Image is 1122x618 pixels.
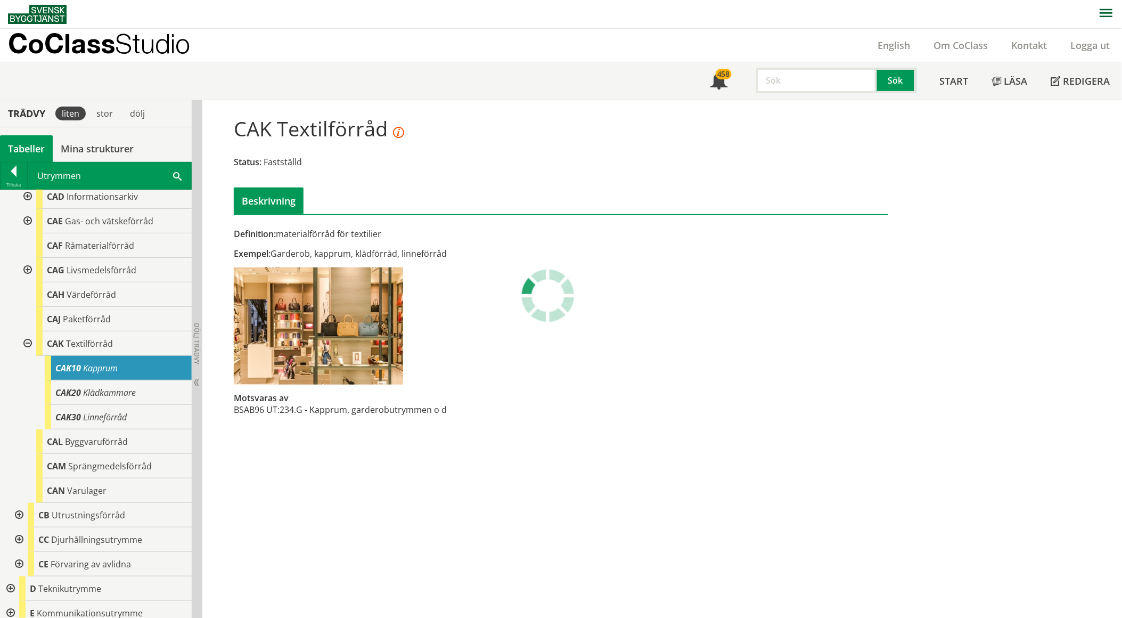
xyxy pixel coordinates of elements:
[1004,75,1028,87] span: Läsa
[234,248,271,259] span: Exempel:
[1,181,27,189] div: Tillbaka
[55,411,81,423] span: CAK30
[65,240,134,251] span: Råmaterialförråd
[30,583,36,595] span: D
[234,248,665,259] div: Garderob, kapprum, klädförråd, linneförråd
[234,228,665,240] div: materialförråd för textilier
[51,534,142,546] span: Djurhållningsutrymme
[55,107,86,120] div: liten
[65,436,128,448] span: Byggvaruförråd
[393,127,404,139] i: Objektet [Textilförråd] tillhör en tabell som har publicerats i en senare version. Detta innebär ...
[47,338,64,349] span: CAK
[173,170,182,181] span: Sök i tabellen
[1063,75,1110,87] span: Redigera
[521,269,575,322] img: Laddar
[1000,39,1059,52] a: Kontakt
[68,460,152,472] span: Sprängmedelsförråd
[90,107,119,120] div: stor
[38,583,101,595] span: Teknikutrymme
[710,74,727,91] span: Notifikationer
[115,28,190,59] span: Studio
[67,191,138,202] span: Informationsarkiv
[38,534,49,546] span: CC
[47,264,64,276] span: CAG
[1039,62,1122,100] a: Redigera
[234,404,280,416] td: BSAB96 UT:
[47,191,64,202] span: CAD
[234,188,304,214] div: Beskrivning
[38,509,50,521] span: CB
[922,39,1000,52] a: Om CoClass
[38,558,48,570] span: CE
[192,323,201,364] span: Dölj trädvy
[124,107,151,120] div: dölj
[47,215,63,227] span: CAE
[83,362,118,374] span: Kapprum
[55,387,81,399] span: CAK20
[928,62,980,100] a: Start
[65,215,153,227] span: Gas- och vätskeförråd
[980,62,1039,100] a: Läsa
[55,362,81,374] span: CAK10
[67,485,107,497] span: Varulager
[67,289,116,300] span: Värdeförråd
[47,460,66,472] span: CAM
[47,240,63,251] span: CAF
[234,228,276,240] span: Definition:
[83,387,136,399] span: Klädkammare
[67,264,136,276] span: Livsmedelsförråd
[877,68,916,93] button: Sök
[234,267,403,385] img: cak-textilforrad.jpg
[51,558,131,570] span: Förvaring av avlidna
[264,156,302,168] span: Fastställd
[8,37,190,50] p: CoClass
[8,29,213,62] a: CoClassStudio
[280,404,447,416] td: 234.G - Kapprum, garderobutrymmen o d
[83,411,127,423] span: Linneförråd
[234,392,289,404] span: Motsvaras av
[2,108,51,119] div: Trädvy
[47,485,65,497] span: CAN
[234,117,404,140] h1: CAK Textilförråd
[1059,39,1122,52] a: Logga ut
[47,289,64,300] span: CAH
[699,62,739,100] a: 458
[28,162,191,189] div: Utrymmen
[716,69,732,79] div: 458
[756,68,877,93] input: Sök
[47,436,63,448] span: CAL
[8,5,67,24] img: Svensk Byggtjänst
[66,338,113,349] span: Textilförråd
[53,135,142,162] a: Mina strukturer
[63,313,111,325] span: Paketförråd
[47,313,61,325] span: CAJ
[234,156,261,168] span: Status:
[940,75,969,87] span: Start
[866,39,922,52] a: English
[52,509,125,521] span: Utrustningsförråd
